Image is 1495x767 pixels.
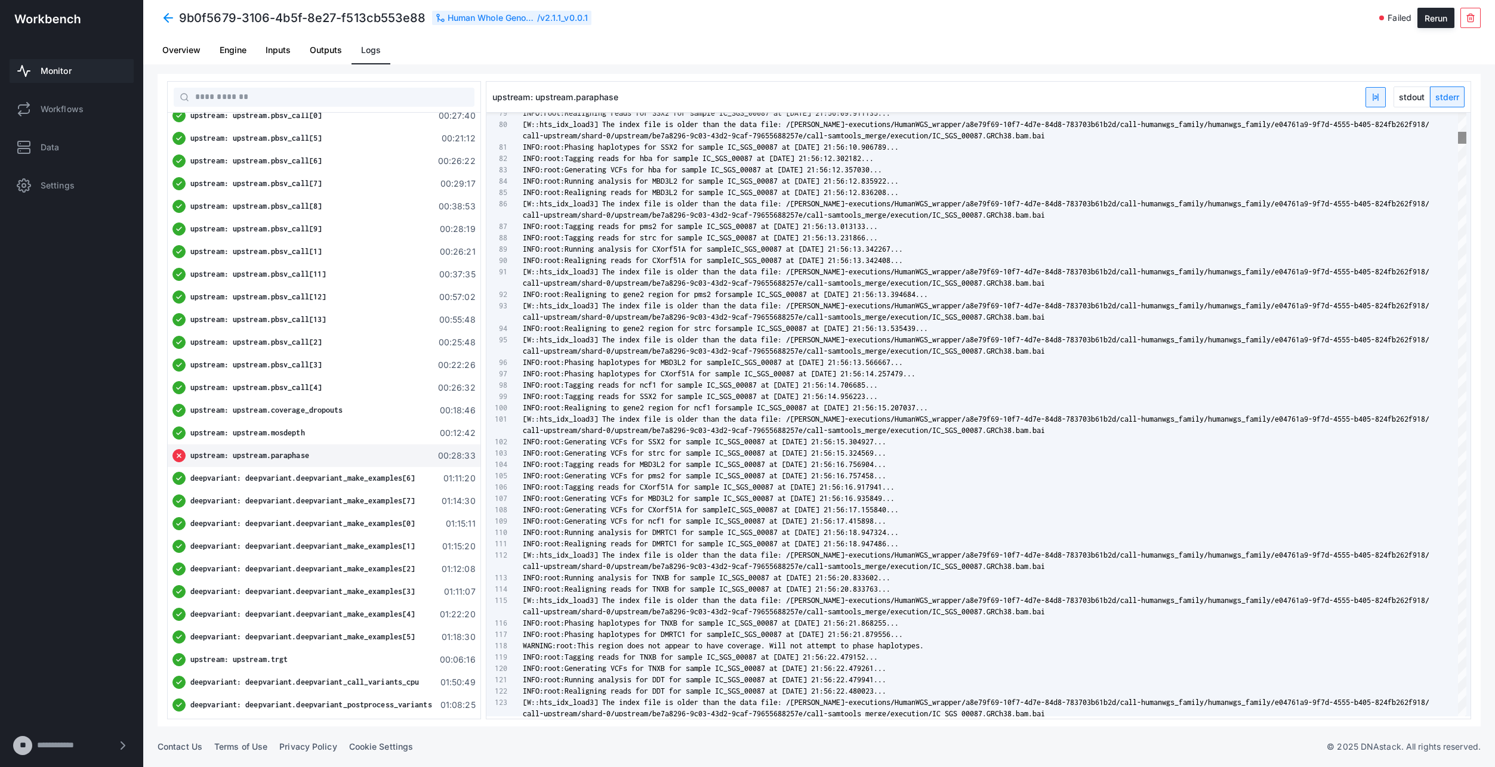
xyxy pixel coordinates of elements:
[523,505,728,514] span: INFO:root:Generating VCFs for CXorf51A for sample
[732,131,941,140] span: 9caf-79655688257e/call-samtools_merge/execution/IC
[214,741,267,751] a: Terms of Use
[190,292,326,301] span: upstream: upstream.pbsv_call[12]
[920,290,928,299] span: ..
[941,607,1045,616] span: _SGS_00087.GRCh38.bam.bai
[486,697,507,708] div: 123
[1170,301,1379,310] span: s_family/humanwgs_family/e04761a9-9f7d-4555-b405-8
[220,46,246,54] span: Engine
[486,232,507,243] div: 88
[523,675,732,684] span: INFO:root:Running analysis for DDT for sample IC_S
[732,675,886,684] span: GS_00087 at [DATE] 21:56:22.479941...
[961,596,1170,605] span: /a8e79f69-10f7-4d7e-84d8-783703b61b2d/call-humanwg
[486,266,507,277] div: 91
[732,279,941,287] span: 9caf-79655688257e/call-samtools_merge/execution/IC
[732,562,941,571] span: 9caf-79655688257e/call-samtools_merge/execution/IC
[732,686,886,695] span: GS_00087 at [DATE] 21:56:22.480023...
[523,177,732,185] span: INFO:root:Running analysis for MBD3L2 for sample I
[437,495,476,507] span: 01:14:30
[486,198,507,209] div: 86
[732,369,916,378] span: le IC_SGS_00087 at [DATE] 21:56:14.257479...
[486,481,507,493] div: 106
[190,338,322,347] span: upstream: upstream.pbsv_call[2]
[732,267,961,276] span: e data file: /[PERSON_NAME]-executions/HumanWGS_wrapper
[732,335,961,344] span: e data file: /[PERSON_NAME]-executions/HumanWGS_wrapper
[486,141,507,153] div: 81
[732,449,886,457] span: GS_00087 at [DATE] 21:56:15.324569...
[732,245,903,253] span: IC_SGS_00087 at [DATE] 21:56:13.342267...
[190,111,322,120] span: upstream: upstream.pbsv_call[0]
[486,459,507,470] div: 104
[1170,335,1379,344] span: s_family/humanwgs_family/e04761a9-9f7d-4555-b405-8
[523,358,732,367] span: INFO:root:Phasing haplotypes for MBD3L2 for sample
[941,211,1045,219] span: _SGS_00087.GRCh38.bam.bai
[523,584,732,593] span: INFO:root:Realigning reads for TNXB for sample IC_
[486,651,507,663] div: 119
[162,46,201,54] span: Overview
[437,246,476,258] span: 00:26:21
[941,131,1045,140] span: _SGS_00087.GRCh38.bam.bai
[190,451,309,460] span: upstream: upstream.paraphase
[486,538,507,549] div: 111
[486,572,507,583] div: 113
[486,255,507,266] div: 90
[732,392,878,401] span: _00087 at [DATE] 21:56:14.956223...
[732,143,899,151] span: C_SGS_00087 at [DATE] 21:56:10.906789...
[437,132,476,144] span: 00:21:12
[437,563,476,575] span: 01:12:08
[437,608,476,620] span: 01:22:20
[732,358,903,367] span: IC_SGS_00087 at [DATE] 21:56:13.566667...
[1379,550,1429,559] span: 24fb262f918/
[486,515,507,527] div: 109
[437,472,476,484] span: 01:11:20
[190,655,288,664] span: upstream: upstream.trgt
[728,324,920,333] span: sample IC_SGS_00087 at [DATE] 21:56:13.535439.
[732,539,899,548] span: C_SGS_00087 at [DATE] 21:56:18.947486...
[1379,415,1429,423] span: 24fb262f918/
[190,134,322,143] span: upstream: upstream.pbsv_call[5]
[732,517,886,525] span: GS_00087 at [DATE] 21:56:17.415898...
[523,630,732,639] span: INFO:root:Phasing haplotypes for DMRTC1 for sample
[190,270,326,279] span: upstream: upstream.pbsv_call[11]
[437,314,476,326] span: 00:55:48
[523,415,732,423] span: [W::hts_idx_load3] The index file is older than th
[961,267,1170,276] span: /a8e79f69-10f7-4d7e-84d8-783703b61b2d/call-humanwg
[1170,199,1379,208] span: s_family/humanwgs_family/e04761a9-9f7d-4555-b405-8
[10,135,134,159] a: Data
[1394,87,1429,107] span: stdout
[523,233,732,242] span: INFO:root:Tagging reads for strc for sample IC_SGS
[523,267,732,276] span: [W::hts_idx_load3] The index file is older than th
[486,323,507,334] div: 94
[437,404,476,416] span: 00:18:46
[486,629,507,640] div: 117
[448,12,537,24] div: Human Whole Genome Sequencing (HiFi Solves)
[486,470,507,481] div: 105
[523,494,732,503] span: INFO:root:Generating VCFs for MBD3L2 for sample IC
[190,202,322,211] span: upstream: upstream.pbsv_call[8]
[523,131,732,140] span: call-upstream/shard-0/upstream/be7a8296-9c03-43d2-
[732,596,961,605] span: e data file: /[PERSON_NAME]-executions/HumanWGS_wrapper
[486,334,507,345] div: 95
[523,607,732,616] span: call-upstream/shard-0/upstream/be7a8296-9c03-43d2-
[523,528,732,537] span: INFO:root:Running analysis for DMRTC1 for sample I
[732,641,924,650] span: overage. Will not attempt to phase haplotypes.
[1327,741,1481,753] p: © 2025 DNAstack. All rights reserved.
[1388,12,1411,24] span: Failed
[732,471,886,480] span: GS_00087 at [DATE] 21:56:16.757458...
[10,59,134,83] a: Monitor
[523,165,732,174] span: INFO:root:Generating VCFs for hba for sample IC_SG
[190,315,326,324] span: upstream: upstream.pbsv_call[13]
[523,347,732,355] span: call-upstream/shard-0/upstream/be7a8296-9c03-43d2-
[486,549,507,561] div: 112
[486,289,507,300] div: 92
[961,335,1170,344] span: /a8e79f69-10f7-4d7e-84d8-783703b61b2d/call-humanwg
[732,120,961,129] span: e data file: /[PERSON_NAME]-executions/HumanWGS_wrapper
[437,518,476,530] span: 01:15:11
[732,460,886,469] span: GS_00087 at [DATE] 21:56:16.756904...
[41,103,84,115] span: Workflows
[732,528,899,537] span: C_SGS_00087 at [DATE] 21:56:18.947324...
[1379,335,1429,344] span: 24fb262f918/
[10,97,134,121] a: Workflows
[437,676,476,688] span: 01:50:49
[310,46,342,54] span: Outputs
[523,154,732,163] span: INFO:root:Tagging reads for hba for sample IC_SGS_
